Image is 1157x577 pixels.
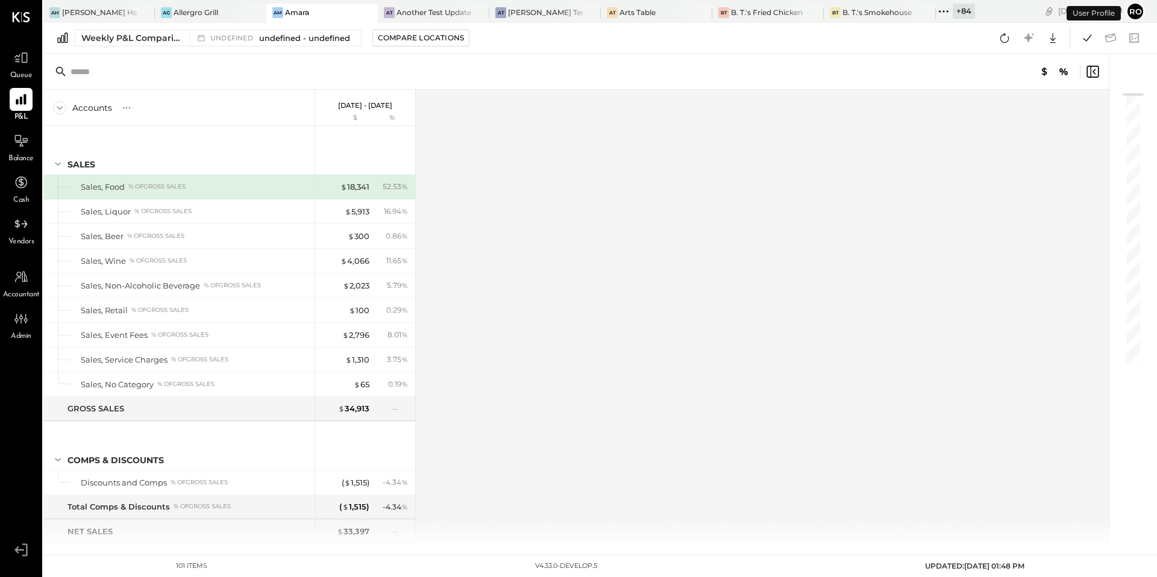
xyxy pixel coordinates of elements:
[401,231,408,240] span: %
[842,7,912,17] div: B. T.'s Smokehouse
[81,206,131,217] div: Sales, Liquor
[354,379,369,390] div: 65
[383,477,408,488] div: - 4.34
[388,379,408,390] div: 0.19
[340,181,369,193] div: 18,341
[345,206,369,217] div: 5,913
[343,281,350,290] span: $
[387,329,408,340] div: 8.01
[174,7,218,17] div: Allergro Grill
[401,502,408,511] span: %
[619,7,656,17] div: Arts Table
[75,30,362,46] button: Weekly P&L Comparison undefinedundefined - undefined
[337,526,369,537] div: 33,397
[340,182,347,192] span: $
[151,331,209,339] div: % of GROSS SALES
[81,32,183,44] div: Weekly P&L Comparison
[1,46,42,81] a: Queue
[401,305,408,314] span: %
[401,280,408,290] span: %
[401,354,408,364] span: %
[731,7,803,17] div: B. T.'s Fried Chicken
[342,329,369,341] div: 2,796
[67,501,170,513] div: Total Comps & Discounts
[204,281,261,290] div: % of GROSS SALES
[345,354,369,366] div: 1,310
[81,305,128,316] div: Sales, Retail
[508,7,583,17] div: [PERSON_NAME] Test Create
[372,30,469,46] button: Compare Locations
[81,231,124,242] div: Sales, Beer
[1126,2,1145,21] button: Ro
[340,255,369,267] div: 4,066
[171,355,228,364] div: % of GROSS SALES
[131,306,189,314] div: % of GROSS SALES
[401,206,408,216] span: %
[13,195,29,206] span: Cash
[384,7,395,18] div: AT
[387,280,408,291] div: 5.79
[259,33,350,44] span: undefined - undefined
[67,403,124,414] div: GROSS SALES
[383,181,408,192] div: 52.53
[1058,5,1123,17] div: [DATE]
[1043,5,1055,17] div: copy link
[174,502,231,511] div: % of GROSS SALES
[401,181,408,191] span: %
[401,329,408,339] span: %
[171,478,228,487] div: % of GROSS SALES
[1,129,42,164] a: Balance
[210,35,256,42] span: undefined
[1,266,42,301] a: Accountant
[953,4,975,19] div: + 84
[72,102,112,114] div: Accounts
[830,7,841,18] div: BT
[81,280,200,292] div: Sales, Non-Alcoholic Beverage
[127,232,184,240] div: % of GROSS SALES
[401,477,408,487] span: %
[401,255,408,265] span: %
[81,477,167,488] div: Discounts and Comps
[344,478,351,487] span: $
[354,379,360,389] span: $
[14,112,28,123] span: P&L
[272,7,283,18] div: Am
[337,526,343,536] span: $
[128,182,186,191] div: % of GROSS SALES
[130,257,187,265] div: % of GROSS SALES
[49,7,60,18] div: AH
[1,213,42,248] a: Vendors
[81,181,125,193] div: Sales, Food
[338,404,345,413] span: $
[81,354,168,366] div: Sales, Service Charges
[62,7,137,17] div: [PERSON_NAME] Hoboken
[392,404,408,414] div: --
[338,403,369,414] div: 34,913
[3,290,40,301] span: Accountant
[349,305,369,316] div: 100
[10,70,33,81] span: Queue
[339,501,369,513] div: ( 1,515 )
[397,7,471,17] div: Another Test Updated
[11,331,31,342] span: Admin
[1,88,42,123] a: P&L
[535,561,597,571] div: v 4.33.0-develop.5
[607,7,618,18] div: AT
[378,33,464,43] div: Compare Locations
[401,379,408,388] span: %
[81,329,148,341] div: Sales, Event Fees
[67,454,164,466] div: Comps & Discounts
[285,7,309,17] div: Amara
[345,355,352,364] span: $
[67,158,95,170] div: SALES
[1,171,42,206] a: Cash
[386,305,408,316] div: 0.29
[81,379,154,390] div: Sales, No Category
[340,256,347,266] span: $
[495,7,506,18] div: AT
[1,307,42,342] a: Admin
[386,231,408,242] div: 0.86
[348,231,354,241] span: $
[67,526,113,537] div: NET SALES
[372,113,412,123] div: %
